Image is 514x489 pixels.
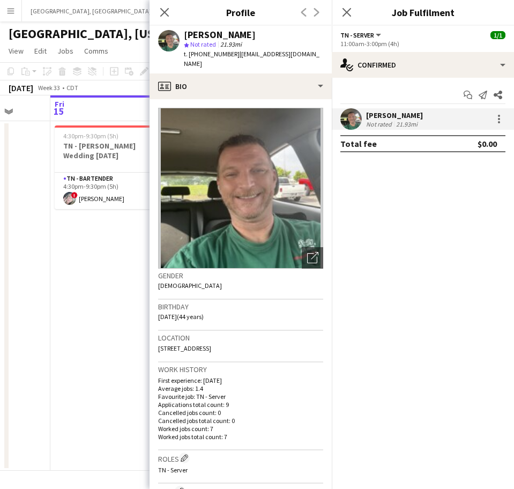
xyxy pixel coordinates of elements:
h3: Work history [158,365,323,374]
span: Edit [34,46,47,56]
a: View [4,44,28,58]
span: 4:30pm-9:30pm (5h) [63,132,118,140]
p: Cancelled jobs count: 0 [158,409,323,417]
a: Jobs [53,44,78,58]
span: Jobs [57,46,73,56]
span: 21.93mi [218,40,244,48]
a: Comms [80,44,113,58]
p: First experience: [DATE] [158,376,323,384]
div: [DATE] [9,83,33,93]
span: ! [71,192,78,198]
span: 1/1 [490,31,505,39]
a: Edit [30,44,51,58]
div: Open photos pop-in [302,247,323,269]
span: Fri [55,99,64,109]
h3: Roles [158,453,323,464]
h3: Profile [150,5,332,19]
span: 15 [53,105,64,117]
span: [STREET_ADDRESS] [158,344,211,352]
div: Total fee [340,138,377,149]
button: TN - Server [340,31,383,39]
span: [DEMOGRAPHIC_DATA] [158,281,222,290]
div: [PERSON_NAME] [184,30,256,40]
span: TN - Server [340,31,374,39]
div: Not rated [366,120,394,128]
div: $0.00 [478,138,497,149]
span: Comms [84,46,108,56]
div: Bio [150,73,332,99]
div: [PERSON_NAME] [366,110,423,120]
span: t. [PHONE_NUMBER] [184,50,240,58]
p: Average jobs: 1.4 [158,384,323,392]
span: Not rated [190,40,216,48]
button: [GEOGRAPHIC_DATA], [GEOGRAPHIC_DATA] [22,1,160,21]
h3: Birthday [158,302,323,312]
span: | [EMAIL_ADDRESS][DOMAIN_NAME] [184,50,319,68]
h1: [GEOGRAPHIC_DATA], [US_STATE] [9,26,201,42]
div: CDT [66,84,78,92]
span: Week 33 [35,84,62,92]
p: Favourite job: TN - Server [158,392,323,401]
img: Crew avatar or photo [158,108,323,269]
div: Confirmed [332,52,514,78]
p: Worked jobs count: 7 [158,425,323,433]
div: 21.93mi [394,120,420,128]
span: View [9,46,24,56]
p: Applications total count: 9 [158,401,323,409]
h3: Gender [158,271,323,280]
span: TN - Server [158,466,188,474]
app-card-role: TN - Bartender1/14:30pm-9:30pm (5h)![PERSON_NAME] [55,173,175,209]
h3: TN - [PERSON_NAME] Wedding [DATE] [55,141,175,160]
span: [DATE] (44 years) [158,313,204,321]
h3: Job Fulfilment [332,5,514,19]
p: Cancelled jobs total count: 0 [158,417,323,425]
p: Worked jobs total count: 7 [158,433,323,441]
app-job-card: 4:30pm-9:30pm (5h)1/1TN - [PERSON_NAME] Wedding [DATE]1 RoleTN - Bartender1/14:30pm-9:30pm (5h)![... [55,125,175,209]
h3: Location [158,333,323,343]
div: 11:00am-3:00pm (4h) [340,40,505,48]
